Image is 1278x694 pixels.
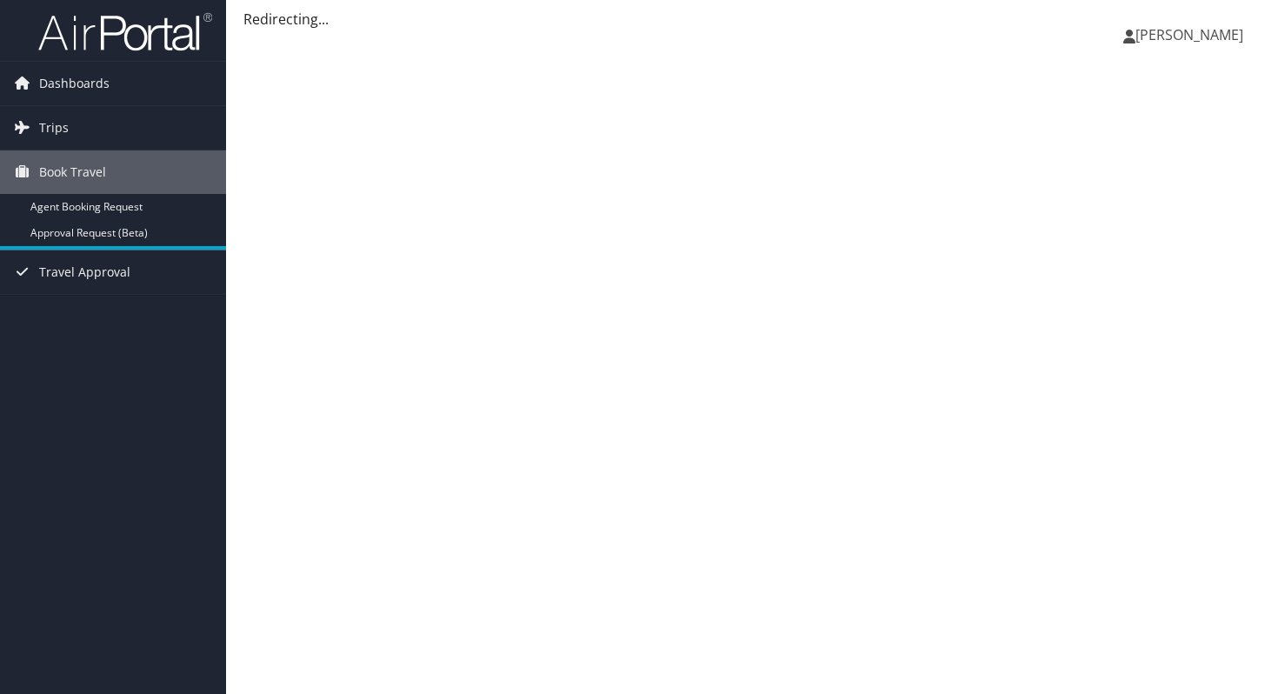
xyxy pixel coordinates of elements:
span: Book Travel [39,150,106,194]
span: Trips [39,106,69,150]
span: [PERSON_NAME] [1135,25,1243,44]
img: airportal-logo.png [38,11,212,52]
a: [PERSON_NAME] [1123,9,1261,61]
div: Redirecting... [243,9,1261,30]
span: Travel Approval [39,250,130,294]
span: Dashboards [39,62,110,105]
